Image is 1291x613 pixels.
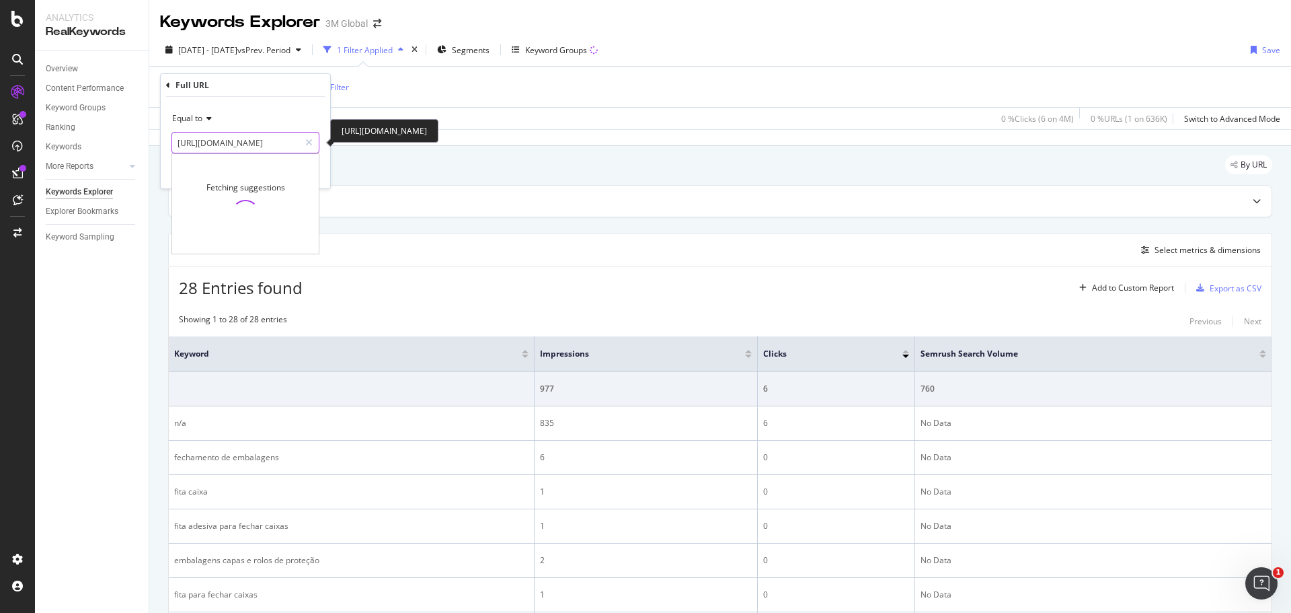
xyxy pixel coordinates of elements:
[174,554,529,567] div: embalagens capas e rolos de proteção
[179,314,287,330] div: Showing 1 to 28 of 28 entries
[313,81,349,93] div: Add Filter
[921,520,1266,532] div: No Data
[174,452,529,464] div: fechamento de embalagens
[1189,316,1222,327] div: Previous
[540,486,752,498] div: 1
[175,79,209,91] div: Full URL
[1262,44,1280,56] div: Save
[1136,242,1261,258] button: Select metrics & dimensions
[921,452,1266,464] div: No Data
[46,230,114,244] div: Keyword Sampling
[46,140,139,154] a: Keywords
[46,205,118,219] div: Explorer Bookmarks
[373,19,381,28] div: arrow-right-arrow-left
[325,17,368,30] div: 3M Global
[174,520,529,532] div: fita adesiva para fechar caixas
[46,81,124,96] div: Content Performance
[1273,567,1284,578] span: 1
[46,81,139,96] a: Content Performance
[46,185,113,199] div: Keywords Explorer
[763,348,882,360] span: Clicks
[46,62,139,76] a: Overview
[46,101,139,115] a: Keyword Groups
[318,39,409,61] button: 1 Filter Applied
[432,39,495,61] button: Segments
[1245,39,1280,61] button: Save
[1001,113,1074,124] div: 0 % Clicks ( 6 on 4M )
[921,383,1266,395] div: 760
[1191,277,1261,299] button: Export as CSV
[921,554,1266,567] div: No Data
[1155,244,1261,256] div: Select metrics & dimensions
[506,39,603,61] button: Keyword Groups
[46,11,138,24] div: Analytics
[160,11,320,34] div: Keywords Explorer
[1074,277,1174,299] button: Add to Custom Report
[763,589,909,601] div: 0
[763,486,909,498] div: 0
[166,164,208,178] button: Cancel
[540,520,752,532] div: 1
[1245,567,1278,600] iframe: Intercom live chat
[921,417,1266,429] div: No Data
[525,44,587,56] div: Keyword Groups
[921,486,1266,498] div: No Data
[921,589,1266,601] div: No Data
[337,44,393,56] div: 1 Filter Applied
[763,554,909,567] div: 0
[540,383,752,395] div: 977
[1092,284,1174,292] div: Add to Custom Report
[46,159,126,174] a: More Reports
[1091,113,1167,124] div: 0 % URLs ( 1 on 636K )
[174,486,529,498] div: fita caixa
[174,589,529,601] div: fita para fechar caixas
[174,417,529,429] div: n/a
[452,44,490,56] span: Segments
[46,140,81,154] div: Keywords
[540,348,725,360] span: Impressions
[1179,108,1280,129] button: Switch to Advanced Mode
[174,348,502,360] span: Keyword
[1189,314,1222,330] button: Previous
[330,119,438,143] div: [URL][DOMAIN_NAME]
[540,417,752,429] div: 835
[763,383,909,395] div: 6
[540,452,752,464] div: 6
[1225,155,1272,174] div: legacy label
[172,112,202,124] span: Equal to
[46,62,78,76] div: Overview
[46,101,106,115] div: Keyword Groups
[46,230,139,244] a: Keyword Sampling
[763,452,909,464] div: 0
[540,589,752,601] div: 1
[178,44,237,56] span: [DATE] - [DATE]
[206,182,285,193] div: Fetching suggestions
[46,120,139,135] a: Ranking
[46,205,139,219] a: Explorer Bookmarks
[160,39,307,61] button: [DATE] - [DATE]vsPrev. Period
[540,554,752,567] div: 2
[763,520,909,532] div: 0
[1184,113,1280,124] div: Switch to Advanced Mode
[409,43,420,57] div: times
[46,185,139,199] a: Keywords Explorer
[46,159,93,174] div: More Reports
[46,24,138,40] div: RealKeywords
[1210,283,1261,294] div: Export as CSV
[1241,161,1267,169] span: By URL
[179,277,303,299] span: 28 Entries found
[46,120,75,135] div: Ranking
[1244,314,1261,330] button: Next
[763,417,909,429] div: 6
[237,44,290,56] span: vs Prev. Period
[1244,316,1261,327] div: Next
[921,348,1239,360] span: Semrush Search Volume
